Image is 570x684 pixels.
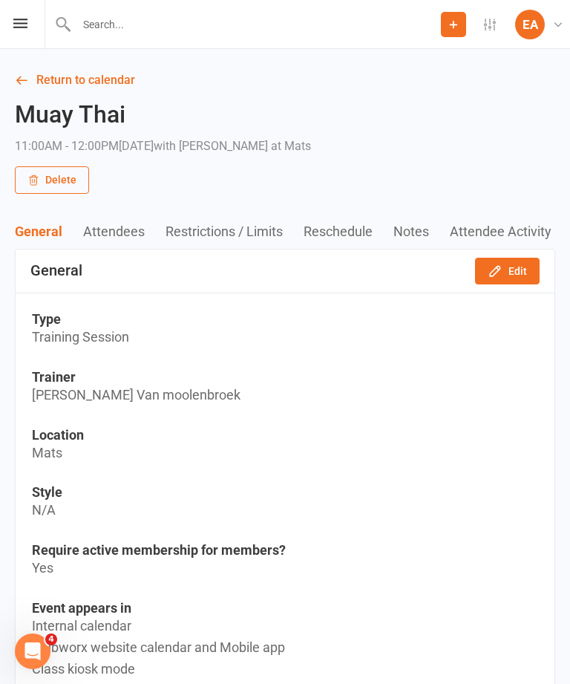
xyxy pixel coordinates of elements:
td: Training Session [32,327,538,348]
h2: Muay Thai [15,102,311,128]
td: Type [32,311,538,327]
button: Attendees [83,224,166,239]
span: at Mats [271,139,311,153]
button: General [15,224,83,239]
td: N/A [32,500,538,521]
div: Clubworx website calendar and Mobile app [32,637,538,659]
iframe: Intercom live chat [15,633,50,669]
div: 11:00AM - 12:00PM[DATE] [15,136,311,157]
button: Restrictions / Limits [166,224,304,239]
span: with [PERSON_NAME] [154,139,268,153]
button: Reschedule [304,224,393,239]
div: EA [515,10,545,39]
td: Yes [32,558,538,579]
td: Style [32,484,538,500]
a: Return to calendar [15,70,555,91]
input: Search... [72,14,441,35]
button: Notes [393,224,450,239]
div: Internal calendar [32,616,538,637]
td: [PERSON_NAME] Van moolenbroek [32,385,538,406]
button: Edit [475,258,540,284]
td: Mats [32,443,538,464]
td: Trainer [32,369,538,385]
button: Delete [15,166,89,193]
td: Require active membership for members? [32,542,538,558]
div: General [30,262,82,279]
span: 4 [45,633,57,645]
div: Class kiosk mode [32,659,538,680]
td: Event appears in [32,600,538,616]
td: Location [32,427,538,443]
